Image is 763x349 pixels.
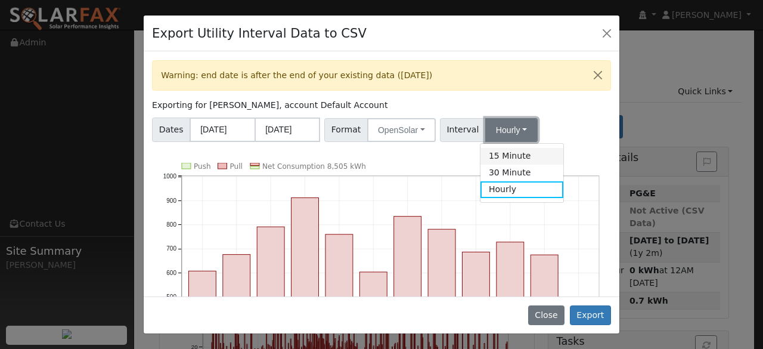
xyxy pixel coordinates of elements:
button: Close [585,61,610,90]
text: Push [194,162,211,171]
span: Dates [152,118,190,142]
button: OpenSolar [367,118,436,142]
button: Close [528,305,565,326]
text: 900 [166,197,176,204]
button: Export [570,305,611,326]
h4: Export Utility Interval Data to CSV [152,24,367,43]
label: Exporting for [PERSON_NAME], account Default Account [152,99,387,112]
a: 15 Minute [480,148,563,165]
text: 700 [166,245,176,252]
text: Net Consumption 8,505 kWh [262,162,366,171]
a: 30 Minute [480,165,563,181]
div: Warning: end date is after the end of your existing data ([DATE]) [152,60,611,91]
text: 600 [166,270,176,276]
span: Interval [440,118,486,142]
text: 800 [166,221,176,228]
text: 500 [166,294,176,300]
a: Hourly [480,181,563,198]
text: 1000 [163,173,177,180]
button: Hourly [485,118,538,142]
text: Pull [230,162,243,171]
span: Format [324,118,368,142]
button: Close [598,24,615,41]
